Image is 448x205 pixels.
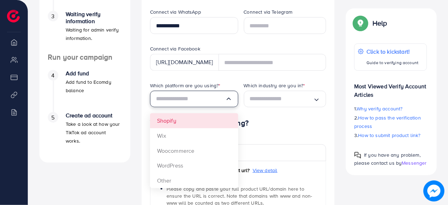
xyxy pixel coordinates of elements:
span: Why verify account? [357,105,403,112]
h4: Create ad account [66,112,122,119]
p: 1. [354,104,427,113]
p: Help [372,19,387,27]
li: Other [150,173,238,188]
h4: Run your campaign [39,53,130,62]
h4: Waiting verify information [66,11,122,24]
span: How to pass the verification process [354,114,421,130]
span: View detail [253,167,278,174]
input: Search for option [156,94,225,104]
span: 5 [51,114,54,122]
img: image [424,181,444,201]
p: Add fund to Ecomdy balance [66,78,122,95]
span: How to submit product link? [358,132,421,139]
label: Which platform are you using? [150,82,221,89]
label: Which industry are you in? [244,82,305,89]
li: WordPress [150,158,238,173]
span: If you have any problem, please contact us by [354,151,421,166]
p: Guide to verifying account [366,59,418,67]
p: 3. [354,131,427,139]
li: Waiting verify information [39,11,130,53]
p: Most Viewed Verify Account Articles [354,76,427,99]
h4: Add fund [66,70,122,77]
input: Search for option [250,94,313,104]
h4: Which product you’re selling? [150,119,326,128]
span: 3 [51,12,54,20]
li: Shopify [150,113,238,128]
span: 4 [51,71,54,80]
img: logo [7,10,20,22]
img: Popup guide [354,152,361,159]
div: [URL][DOMAIN_NAME] [150,54,219,71]
label: Connect via Facebook [150,45,200,52]
p: 2. [354,114,427,130]
div: Search for option [244,91,326,107]
span: Explain why we need your product url? [155,167,250,174]
li: Woocommerce [150,143,238,158]
li: Add fund [39,70,130,112]
li: Create ad account [39,112,130,154]
label: Connect via Telegram [244,8,293,15]
label: Connect via WhatsApp [150,8,201,15]
img: Popup guide [354,17,367,29]
p: Waiting for admin verify information. [66,26,122,42]
li: Wix [150,128,238,143]
p: Take a look at how your TikTok ad account works. [66,120,122,145]
div: Search for option [150,91,238,107]
p: Click to kickstart! [366,47,418,56]
span: Messenger [402,159,427,166]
